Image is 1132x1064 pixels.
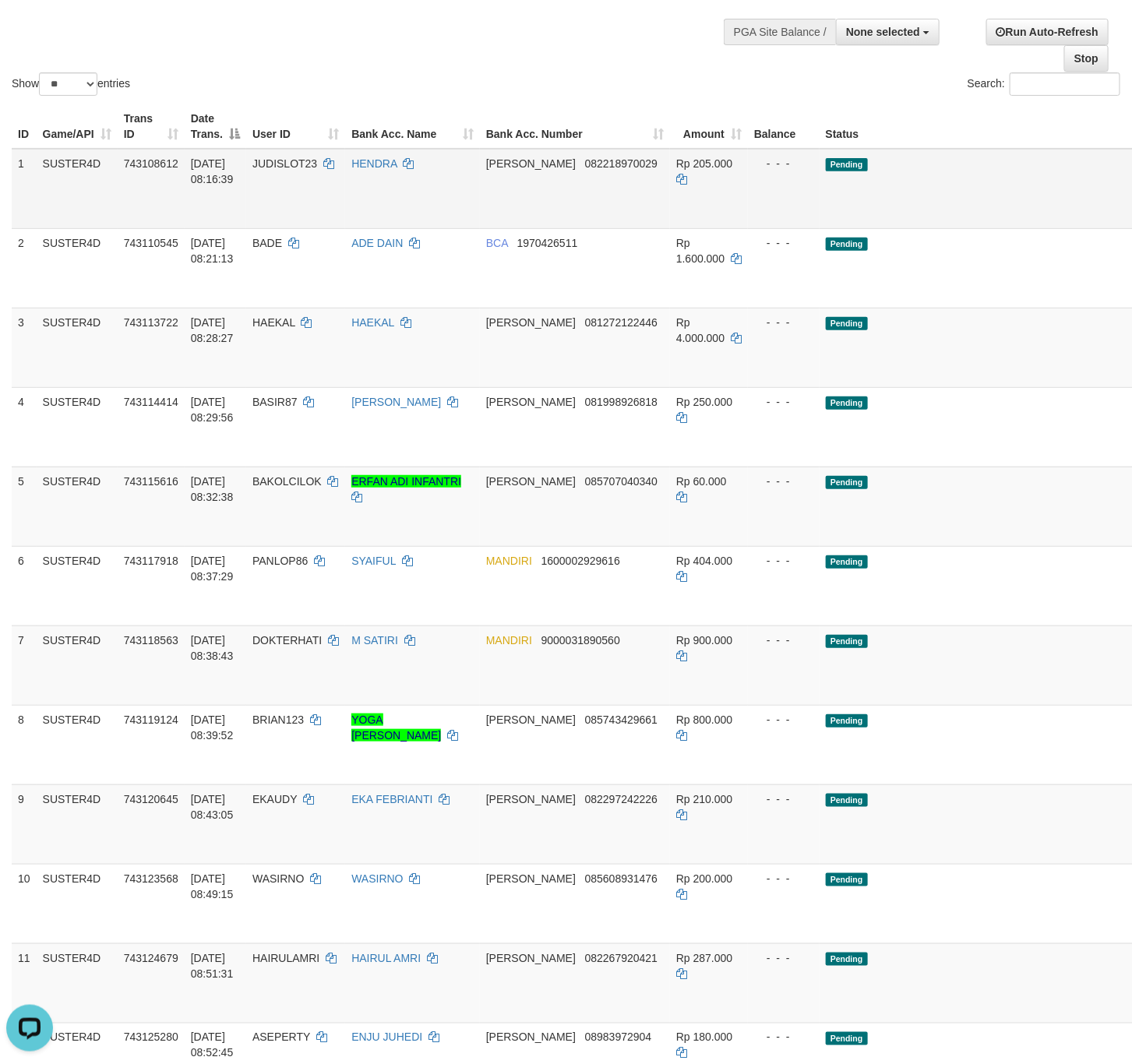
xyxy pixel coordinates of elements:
span: [DATE] 08:52:45 [191,1031,234,1059]
span: Copy 082267920421 to clipboard [585,952,658,964]
td: SUSTER4D [37,546,118,625]
button: None selected [836,19,940,45]
span: [DATE] 08:29:56 [191,396,234,424]
td: SUSTER4D [37,149,118,229]
span: Pending [826,396,868,410]
div: - - - [754,553,813,569]
input: Search: [1010,72,1120,96]
span: 743120645 [124,793,178,805]
span: Copy 08983972904 to clipboard [585,1031,652,1044]
a: YOGA [PERSON_NAME] [351,713,441,742]
span: Pending [826,714,868,728]
span: BAKOLCILOK [252,475,322,488]
th: Bank Acc. Name: activate to sort column ascending [345,104,480,149]
span: Copy 085707040340 to clipboard [585,475,658,488]
span: JUDISLOT23 [252,157,317,170]
span: Rp 180.000 [676,1031,732,1044]
span: Copy 085608931476 to clipboard [585,872,658,885]
td: 11 [12,943,37,1023]
span: Rp 200.000 [676,872,732,885]
span: BRIAN123 [252,713,304,726]
span: [PERSON_NAME] [486,952,576,964]
a: HAEKAL [351,316,394,329]
div: - - - [754,235,813,251]
a: ADE DAIN [351,237,403,249]
td: SUSTER4D [37,308,118,387]
td: 6 [12,546,37,625]
span: Rp 4.000.000 [676,316,725,344]
span: [DATE] 08:51:31 [191,952,234,980]
td: 10 [12,864,37,943]
div: - - - [754,632,813,648]
span: Rp 1.600.000 [676,237,725,265]
div: - - - [754,950,813,966]
span: 743108612 [124,157,178,170]
td: SUSTER4D [37,784,118,864]
span: Copy 082218970029 to clipboard [585,157,658,170]
th: Balance [748,104,820,149]
span: Pending [826,238,868,251]
a: ENJU JUHEDI [351,1031,422,1044]
span: Pending [826,158,868,171]
a: WASIRNO [351,872,403,885]
span: MANDIRI [486,555,532,567]
th: Game/API: activate to sort column ascending [37,104,118,149]
a: SYAIFUL [351,555,396,567]
span: PANLOP86 [252,555,308,567]
span: [DATE] 08:37:29 [191,555,234,583]
span: Copy 1600002929616 to clipboard [541,555,620,567]
span: [PERSON_NAME] [486,475,576,488]
span: 743110545 [124,237,178,249]
div: - - - [754,871,813,886]
div: - - - [754,474,813,489]
div: - - - [754,394,813,410]
span: WASIRNO [252,872,304,885]
a: HENDRA [351,157,397,170]
th: Trans ID: activate to sort column ascending [118,104,185,149]
span: Pending [826,1032,868,1045]
th: Amount: activate to sort column ascending [670,104,748,149]
span: Copy 081998926818 to clipboard [585,396,658,408]
div: PGA Site Balance / [724,19,836,45]
span: Rp 60.000 [676,475,727,488]
span: [DATE] 08:49:15 [191,872,234,900]
span: 743113722 [124,316,178,329]
span: 743114414 [124,396,178,408]
span: [DATE] 08:43:05 [191,793,234,821]
span: Pending [826,635,868,648]
td: 1 [12,149,37,229]
span: 743117918 [124,555,178,567]
span: [PERSON_NAME] [486,316,576,329]
div: - - - [754,1030,813,1045]
a: [PERSON_NAME] [351,396,441,408]
span: Copy 9000031890560 to clipboard [541,634,620,647]
th: User ID: activate to sort column ascending [246,104,345,149]
label: Show entries [12,72,130,96]
span: Rp 250.000 [676,396,732,408]
td: 7 [12,625,37,705]
span: [PERSON_NAME] [486,872,576,885]
span: EKAUDY [252,793,297,805]
td: SUSTER4D [37,467,118,546]
span: Pending [826,873,868,886]
span: Copy 081272122446 to clipboard [585,316,658,329]
a: HAIRUL AMRI [351,952,421,964]
span: Pending [826,476,868,489]
span: Pending [826,794,868,807]
td: 4 [12,387,37,467]
span: Rp 210.000 [676,793,732,805]
span: 743125280 [124,1031,178,1044]
td: SUSTER4D [37,228,118,308]
td: SUSTER4D [37,387,118,467]
td: 5 [12,467,37,546]
span: [DATE] 08:28:27 [191,316,234,344]
span: Rp 287.000 [676,952,732,964]
span: None selected [846,26,920,38]
th: Bank Acc. Number: activate to sort column ascending [480,104,670,149]
span: 743118563 [124,634,178,647]
span: HAIRULAMRI [252,952,319,964]
span: Rp 900.000 [676,634,732,647]
span: BASIR87 [252,396,298,408]
span: [PERSON_NAME] [486,157,576,170]
span: DOKTERHATI [252,634,322,647]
